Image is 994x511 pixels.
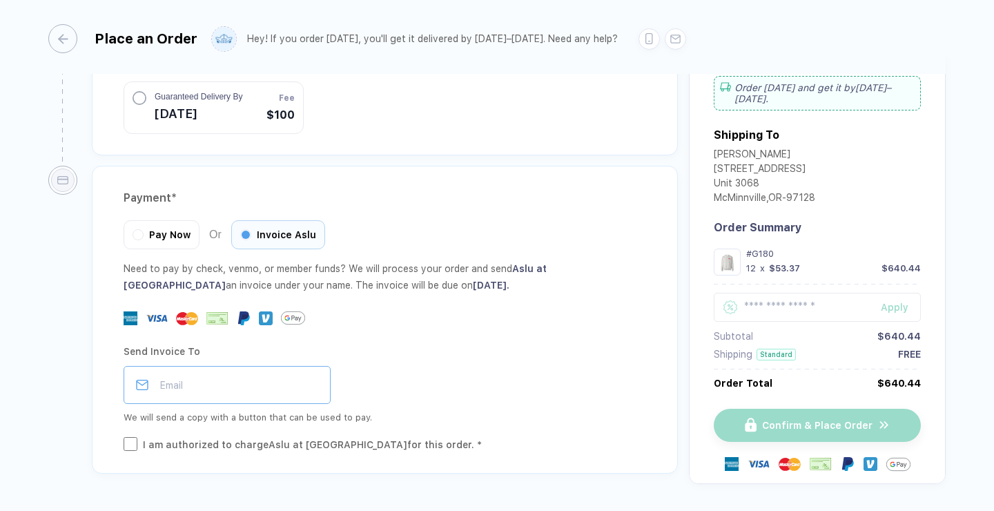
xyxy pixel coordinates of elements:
[206,311,228,325] img: cheque
[266,107,295,124] span: $100
[124,220,199,249] div: Pay Now
[810,458,832,472] img: cheque
[725,458,739,472] img: express
[714,378,772,389] div: Order Total
[155,90,242,103] span: Guaranteed Delivery By
[95,30,197,47] div: Place an Order
[146,307,168,329] img: visa
[714,349,752,360] div: Shipping
[769,263,800,273] div: $53.37
[746,263,756,273] div: 12
[124,81,304,134] button: Guaranteed Delivery By[DATE]Fee$100
[124,409,646,426] div: We will send a copy with a button that can be used to pay.
[231,220,325,249] div: Invoice Aslu
[237,311,251,325] img: Paypal
[124,220,325,249] div: Or
[717,252,737,272] img: 1760412085092ugizd_nt_front.png
[898,349,921,360] div: FREE
[149,229,191,240] span: Pay Now
[124,260,646,293] div: Need to pay by check, venmo, or member funds? We will process your order and send an invoice unde...
[176,307,198,329] img: master-card
[124,340,646,363] div: Send Invoice To
[746,249,921,259] div: #G180
[124,311,137,325] img: express
[881,263,921,273] div: $640.44
[247,33,618,45] div: Hey! If you order [DATE], you'll get it delivered by [DATE]–[DATE]. Need any help?
[841,458,855,472] img: Paypal
[124,187,646,209] div: Payment
[259,311,273,325] img: Venmo
[279,92,295,104] span: Fee
[714,163,815,177] div: [STREET_ADDRESS]
[864,458,877,472] img: Venmo
[257,229,316,240] span: Invoice Aslu
[714,76,921,110] div: Order [DATE] and get it by [DATE]–[DATE] .
[864,293,921,322] button: Apply
[877,331,921,342] div: $640.44
[877,378,921,389] div: $640.44
[759,263,766,273] div: x
[714,221,921,234] div: Order Summary
[881,302,921,313] div: Apply
[714,331,753,342] div: Subtotal
[886,452,910,476] img: GPay
[779,454,801,476] img: master-card
[757,349,796,360] div: Standard
[281,306,305,330] img: GPay
[155,103,242,125] span: [DATE]
[714,177,815,192] div: Unit 3068
[714,128,779,142] div: Shipping To
[473,280,509,291] span: [DATE] .
[212,27,236,51] img: user profile
[714,148,815,163] div: [PERSON_NAME]
[143,437,482,452] div: I am authorized to charge Aslu at [GEOGRAPHIC_DATA] for this order. *
[748,454,770,476] img: visa
[714,192,815,206] div: McMinnville , OR - 97128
